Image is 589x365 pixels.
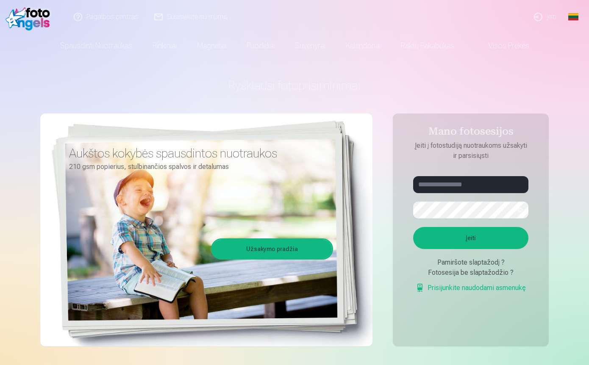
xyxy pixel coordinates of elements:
h4: Mano fotosesijos [405,125,537,141]
p: 210 gsm popierius, stulbinančios spalvos ir detalumas [69,161,327,173]
a: Puodeliai [236,34,285,58]
a: Spausdinti nuotraukas [50,34,142,58]
a: Raktų pakabukas [391,34,464,58]
div: Fotosesija be slaptažodžio ? [413,268,528,278]
p: Įeiti į fotostudiją nuotraukoms užsakyti ir parsisiųsti [405,141,537,161]
div: Pamiršote slaptažodį ? [413,257,528,268]
a: Magnetai [187,34,236,58]
a: Prisijunkite naudodami asmenukę [416,283,526,293]
button: Įeiti [413,227,528,249]
a: Visos prekės [464,34,539,58]
img: /fa2 [6,3,54,30]
a: Užsakymo pradžia [212,240,332,258]
a: Rinkiniai [142,34,187,58]
a: Kalendoriai [336,34,391,58]
h3: Aukštos kokybės spausdintos nuotraukos [69,146,327,161]
h1: Ryškiausi fotoprisiminimai [40,78,549,93]
a: Suvenyrai [285,34,336,58]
